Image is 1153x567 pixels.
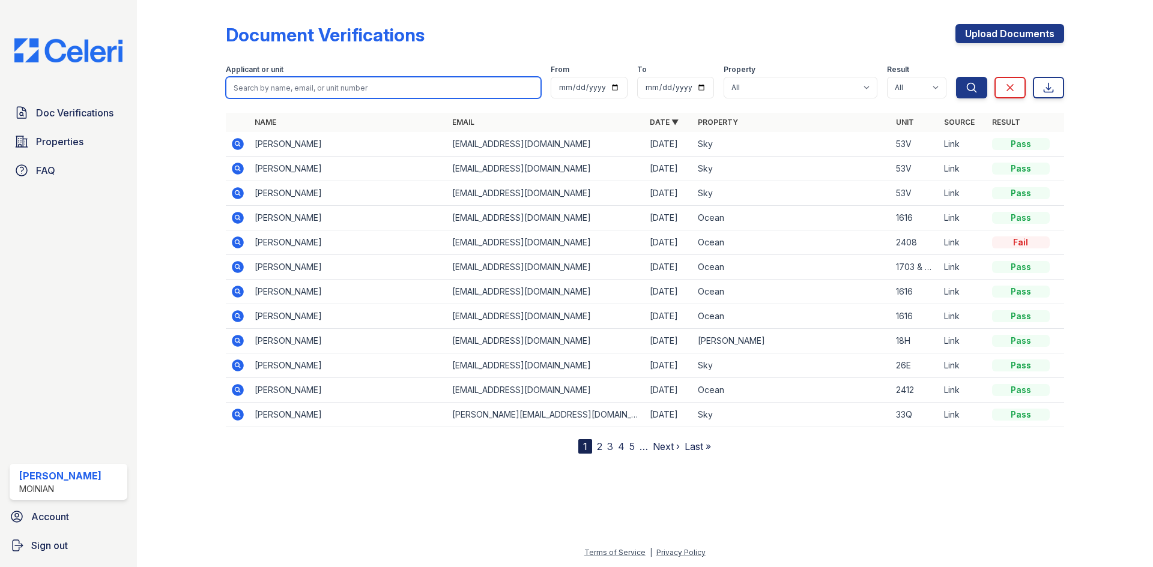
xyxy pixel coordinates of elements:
[10,130,127,154] a: Properties
[645,403,693,427] td: [DATE]
[645,329,693,353] td: [DATE]
[939,132,987,157] td: Link
[36,134,83,149] span: Properties
[939,403,987,427] td: Link
[5,38,132,62] img: CE_Logo_Blue-a8612792a0a2168367f1c8372b55b34899dd931a85d93a1a3d3e32e68fde9ad4.png
[939,157,987,181] td: Link
[250,329,447,353] td: [PERSON_NAME]
[891,329,939,353] td: 18H
[939,206,987,230] td: Link
[693,230,891,255] td: Ocean
[955,24,1064,43] a: Upload Documents
[939,378,987,403] td: Link
[992,236,1050,248] div: Fail
[250,353,447,378] td: [PERSON_NAME]
[452,118,474,127] a: Email
[992,187,1050,199] div: Pass
[250,230,447,255] td: [PERSON_NAME]
[891,255,939,280] td: 1703 & 3001
[551,65,569,74] label: From
[693,255,891,280] td: Ocean
[944,118,975,127] a: Source
[578,439,592,454] div: 1
[226,77,541,98] input: Search by name, email, or unit number
[250,280,447,304] td: [PERSON_NAME]
[992,261,1050,273] div: Pass
[645,132,693,157] td: [DATE]
[992,384,1050,396] div: Pass
[693,304,891,329] td: Ocean
[645,230,693,255] td: [DATE]
[939,255,987,280] td: Link
[693,403,891,427] td: Sky
[891,181,939,206] td: 53V
[645,353,693,378] td: [DATE]
[693,181,891,206] td: Sky
[250,255,447,280] td: [PERSON_NAME]
[447,255,645,280] td: [EMAIL_ADDRESS][DOMAIN_NAME]
[896,118,914,127] a: Unit
[637,65,647,74] label: To
[645,157,693,181] td: [DATE]
[992,118,1020,127] a: Result
[693,353,891,378] td: Sky
[891,378,939,403] td: 2412
[887,65,909,74] label: Result
[19,469,101,483] div: [PERSON_NAME]
[939,329,987,353] td: Link
[250,304,447,329] td: [PERSON_NAME]
[5,533,132,557] a: Sign out
[447,280,645,304] td: [EMAIL_ADDRESS][DOMAIN_NAME]
[226,24,425,46] div: Document Verifications
[650,118,679,127] a: Date ▼
[693,206,891,230] td: Ocean
[447,230,645,255] td: [EMAIL_ADDRESS][DOMAIN_NAME]
[645,206,693,230] td: [DATE]
[992,286,1050,298] div: Pass
[19,483,101,495] div: Moinian
[939,230,987,255] td: Link
[584,548,646,557] a: Terms of Service
[226,65,283,74] label: Applicant or unit
[891,353,939,378] td: 26E
[31,509,69,524] span: Account
[992,163,1050,175] div: Pass
[992,409,1050,421] div: Pass
[640,439,648,454] span: …
[447,378,645,403] td: [EMAIL_ADDRESS][DOMAIN_NAME]
[891,304,939,329] td: 1616
[992,138,1050,150] div: Pass
[656,548,706,557] a: Privacy Policy
[250,181,447,206] td: [PERSON_NAME]
[992,310,1050,322] div: Pass
[10,101,127,125] a: Doc Verifications
[447,157,645,181] td: [EMAIL_ADDRESS][DOMAIN_NAME]
[891,157,939,181] td: 53V
[693,132,891,157] td: Sky
[891,132,939,157] td: 53V
[724,65,755,74] label: Property
[250,403,447,427] td: [PERSON_NAME]
[891,230,939,255] td: 2408
[891,206,939,230] td: 1616
[645,304,693,329] td: [DATE]
[939,353,987,378] td: Link
[250,157,447,181] td: [PERSON_NAME]
[645,255,693,280] td: [DATE]
[891,403,939,427] td: 33Q
[31,538,68,553] span: Sign out
[992,359,1050,371] div: Pass
[939,280,987,304] td: Link
[653,440,680,452] a: Next ›
[618,440,625,452] a: 4
[5,505,132,529] a: Account
[255,118,276,127] a: Name
[250,132,447,157] td: [PERSON_NAME]
[698,118,738,127] a: Property
[693,378,891,403] td: Ocean
[992,212,1050,224] div: Pass
[10,158,127,182] a: FAQ
[36,163,55,178] span: FAQ
[693,157,891,181] td: Sky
